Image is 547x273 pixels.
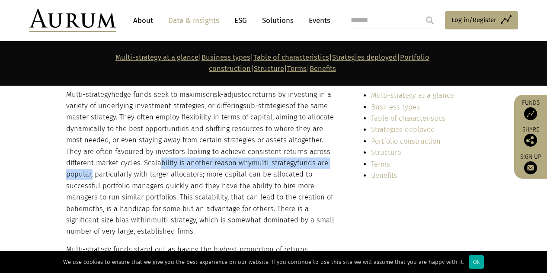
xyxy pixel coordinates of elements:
[307,64,310,73] strong: |
[310,64,336,73] a: Benefits
[243,102,289,110] span: sub-strategies
[287,64,307,73] a: Terms
[254,64,284,73] a: Structure
[371,103,420,111] a: Business types
[518,153,543,174] a: Sign up
[518,127,543,147] div: Share
[371,91,454,100] a: Multi-strategy at a glance
[253,53,329,61] a: Table of characteristics
[371,160,390,168] a: Terms
[371,114,445,122] a: Table of characteristics
[524,107,537,120] img: Access Funds
[115,53,429,73] strong: | | | | | |
[258,13,298,29] a: Solutions
[332,53,397,61] a: Strategies deployed
[151,216,196,224] span: multi-strategy
[469,255,484,269] div: Ok
[164,13,224,29] a: Data & Insights
[230,13,251,29] a: ESG
[115,53,198,61] a: Multi-strategy at a glance
[421,12,438,29] input: Submit
[371,148,401,157] a: Structure
[371,137,441,145] a: Portfolio construction
[252,159,297,167] span: multi-strategy
[202,53,250,61] a: Business types
[66,90,111,99] span: Multi-strategy
[371,125,435,134] a: Strategies deployed
[445,11,518,29] a: Log in/Register
[210,90,252,99] span: risk-adjusted
[451,15,496,25] span: Log in/Register
[524,161,537,174] img: Sign up to our newsletter
[304,13,330,29] a: Events
[371,171,397,180] a: Benefits
[66,89,335,238] p: hedge funds seek to maximise returns by investing in a variety of underlying investment strategie...
[524,134,537,147] img: Share this post
[518,99,543,120] a: Funds
[29,9,116,32] img: Aurum
[129,13,157,29] a: About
